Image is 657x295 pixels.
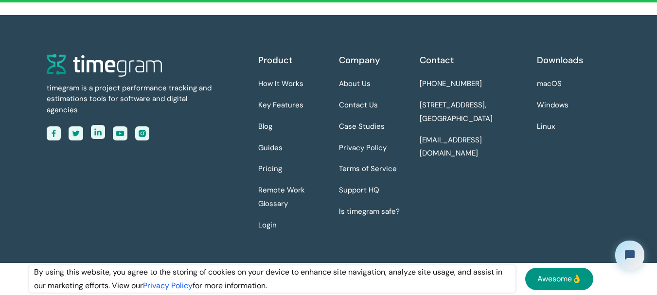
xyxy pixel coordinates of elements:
a: Remote Work Glossary [258,184,332,211]
a: Linux [537,120,555,134]
a: macOS [537,77,562,91]
a: Pricing [258,162,282,176]
a: timegram is a project performance tracking and estimations tools for software and digital agencies [47,54,217,116]
div: Company [339,54,380,68]
a: Awesome👌 [525,268,593,290]
a: Login [258,219,277,232]
a: Support HQ [339,184,379,197]
div: timegram is a project performance tracking and estimations tools for software and digital agencies [47,83,217,116]
a: [STREET_ADDRESS],[GEOGRAPHIC_DATA] [420,99,493,126]
a: Guides [258,141,283,155]
a: About Us [339,77,371,91]
div: Downloads [537,54,583,68]
a: Contact Us [339,99,378,112]
div: Contact [420,54,454,68]
a: Terms of Service [339,162,397,176]
a: How It Works [258,77,303,91]
a: Case Studies [339,120,385,134]
a: Windows [537,99,568,112]
a: Privacy Policy [143,280,193,291]
a: Is timegram safe? [339,205,400,219]
a: [PHONE_NUMBER] [420,77,482,91]
iframe: Tidio Chat [607,232,653,278]
a: [EMAIL_ADDRESS][DOMAIN_NAME] [420,134,530,161]
a: Key Features [258,99,303,112]
div: Product [258,54,292,68]
a: Blog [258,120,272,134]
div: By using this website, you agree to the storing of cookies on your device to enhance site navigat... [29,265,515,293]
a: Privacy Policy [339,141,387,155]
